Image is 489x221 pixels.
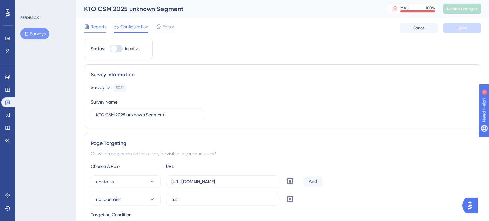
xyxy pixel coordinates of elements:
div: Survey Information [91,71,475,79]
span: Configuration [120,23,148,31]
div: 100 % [426,5,435,10]
span: contains [96,178,114,185]
div: Targeting Condition [91,211,475,218]
div: URL [166,162,236,170]
span: Cancel [413,25,426,31]
span: Inactive [125,46,140,51]
div: On which pages should the survey be visible to your end users? [91,150,475,157]
div: And [303,176,322,187]
iframe: UserGuiding AI Assistant Launcher [462,196,481,215]
button: Cancel [400,23,438,33]
div: FEEDBACK [20,15,39,20]
div: Status: [91,45,105,52]
button: Save [443,23,481,33]
span: Save [458,25,467,31]
button: contains [91,175,161,188]
div: Survey Name [91,98,117,106]
div: KTO CSM 2025 unknown Segment [84,4,371,13]
button: Publish Changes [443,4,481,14]
span: Need Help? [15,2,40,9]
span: Editor [162,23,174,31]
input: yourwebsite.com/path [171,178,274,185]
span: not contains [96,196,121,203]
div: 5051 [116,85,124,90]
button: not contains [91,193,161,206]
div: Page Targeting [91,140,475,147]
div: 4 [44,3,46,8]
span: Publish Changes [447,6,478,11]
input: Type your Survey name [96,111,199,118]
div: MAU [400,5,409,10]
button: Surveys [20,28,49,39]
div: Survey ID: [91,84,110,92]
span: Reports [90,23,106,31]
input: yourwebsite.com/path [171,196,274,203]
div: Choose A Rule [91,162,161,170]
